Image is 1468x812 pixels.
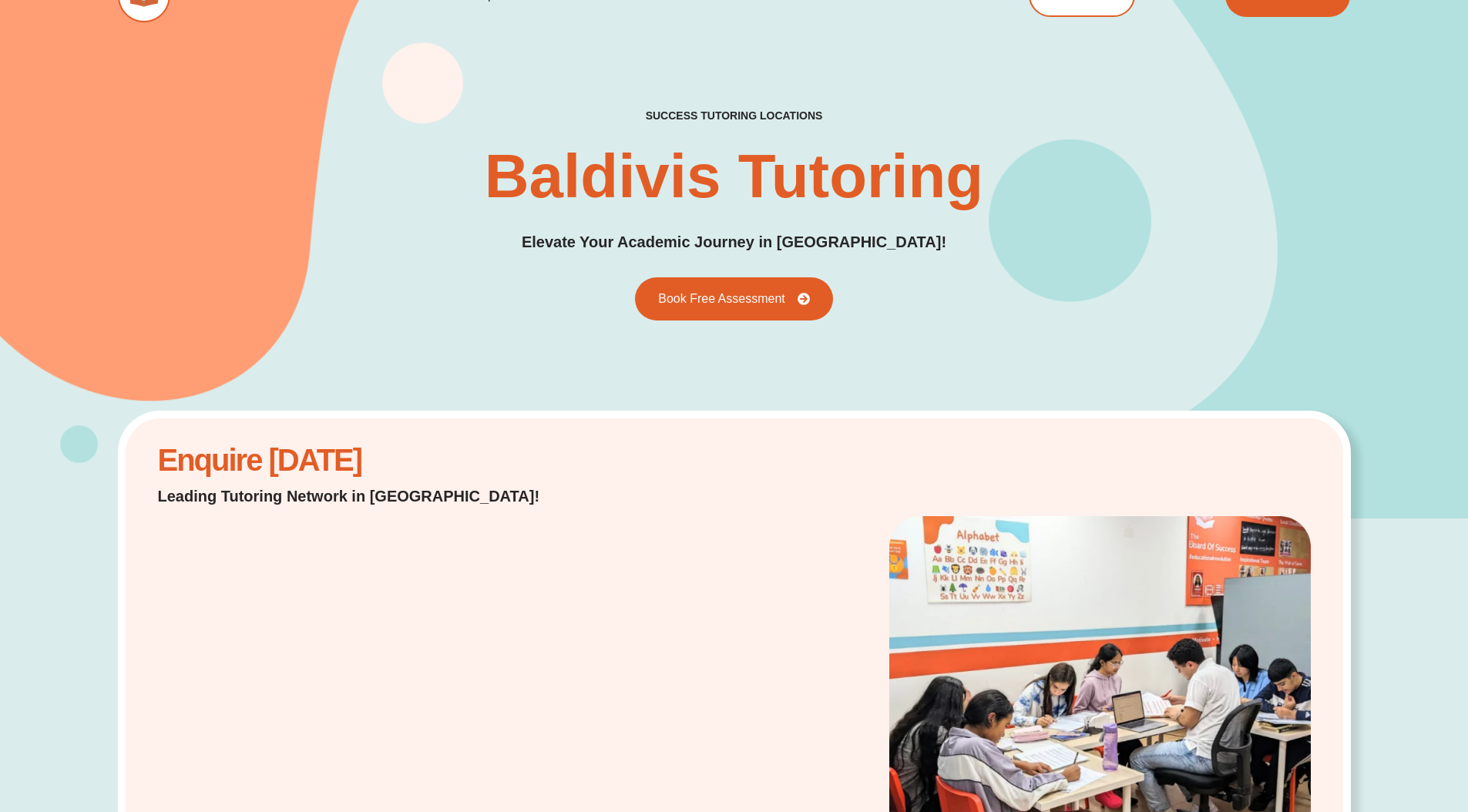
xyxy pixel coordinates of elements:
[158,451,579,470] h2: Enquire [DATE]
[1204,638,1468,812] iframe: Chat Widget
[485,146,983,207] h1: Baldivis Tutoring
[158,485,579,507] p: Leading Tutoring Network in [GEOGRAPHIC_DATA]!
[635,277,833,320] a: Book Free Assessment
[646,109,823,122] h2: success tutoring locations
[522,230,946,254] p: Elevate Your Academic Journey in [GEOGRAPHIC_DATA]!
[658,293,785,305] span: Book Free Assessment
